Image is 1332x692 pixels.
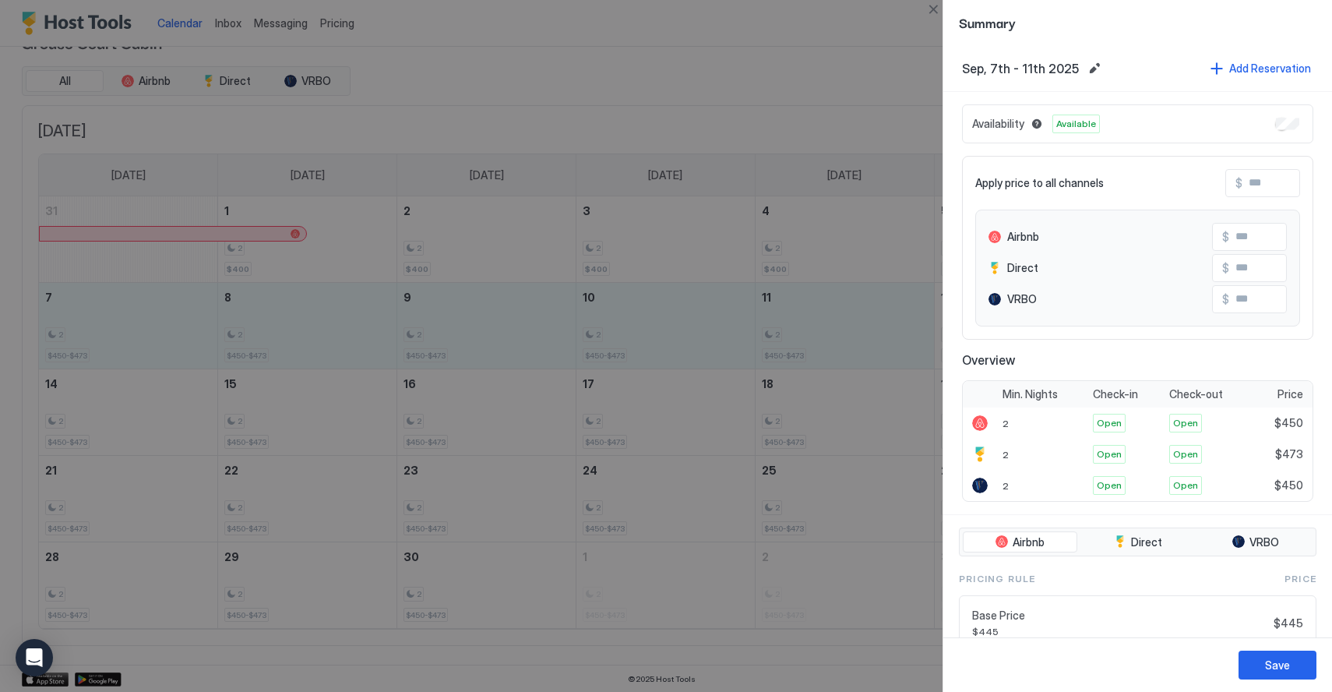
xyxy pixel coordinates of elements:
span: 2 [1003,449,1009,461]
span: Open [1173,478,1198,493]
span: 2 [1003,418,1009,429]
span: Direct [1131,535,1162,549]
span: Open [1173,447,1198,461]
span: Price [1284,572,1316,586]
span: VRBO [1007,292,1037,306]
span: $445 [1274,616,1303,630]
span: Summary [959,12,1316,32]
span: $445 [972,626,1267,637]
span: 2 [1003,480,1009,492]
button: Edit date range [1085,59,1104,78]
button: Direct [1080,531,1195,553]
span: $450 [1274,416,1303,430]
span: $ [1222,292,1229,306]
span: Pricing Rule [959,572,1035,586]
div: Add Reservation [1229,60,1311,76]
span: Base Price [972,609,1267,623]
span: Check-out [1169,387,1223,401]
div: tab-group [959,528,1316,557]
span: $ [1222,261,1229,275]
span: Sep, 7th - 11th 2025 [962,61,1079,76]
span: Availability [972,117,1024,131]
span: Min. Nights [1003,387,1058,401]
button: Airbnb [963,531,1077,553]
span: Open [1097,447,1122,461]
button: Add Reservation [1208,58,1313,79]
div: Open Intercom Messenger [16,639,53,676]
span: Available [1056,117,1096,131]
span: Check-in [1093,387,1138,401]
span: Direct [1007,261,1038,275]
div: Save [1265,657,1290,673]
button: VRBO [1198,531,1313,553]
span: Open [1097,416,1122,430]
span: $ [1222,230,1229,244]
span: VRBO [1249,535,1279,549]
span: Price [1277,387,1303,401]
button: Blocked dates override all pricing rules and remain unavailable until manually unblocked [1027,115,1046,133]
span: $450 [1274,478,1303,493]
span: $ [1235,176,1242,190]
button: Save [1239,651,1316,680]
span: Airbnb [1013,535,1045,549]
span: Airbnb [1007,230,1039,244]
span: Apply price to all channels [975,176,1104,190]
span: Open [1097,478,1122,493]
span: Overview [962,352,1313,368]
span: $473 [1275,447,1303,461]
span: Open [1173,416,1198,430]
